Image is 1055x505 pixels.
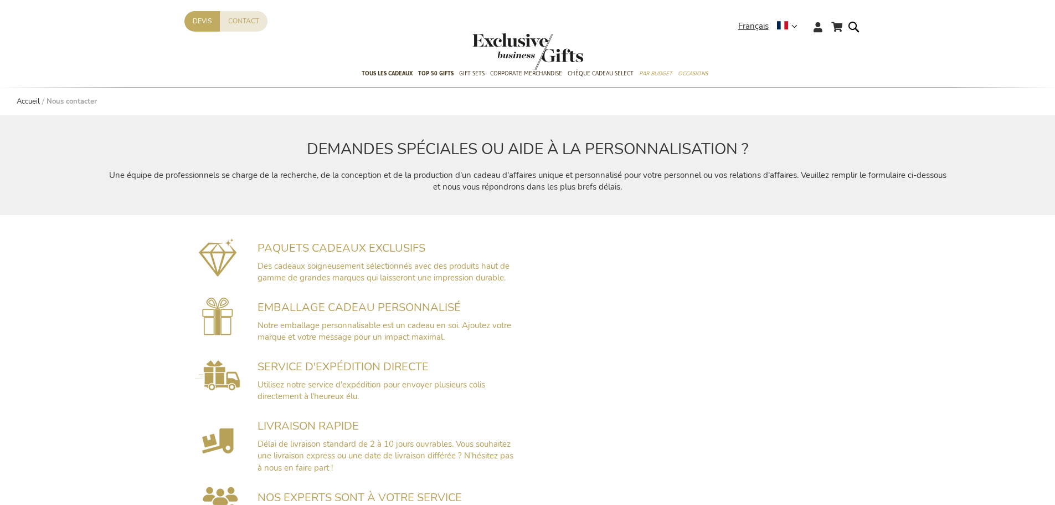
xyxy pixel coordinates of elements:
[195,382,240,394] a: Direct Shipping Service
[418,60,454,88] a: TOP 50 Gifts
[258,490,462,505] span: NOS EXPERTS SONT À VOTRE SERVICE
[738,20,769,33] span: Français
[258,359,429,374] span: SERVICE D'EXPÉDITION DIRECTE
[258,438,513,473] span: Délai de livraison standard de 2 à 10 jours ouvrables. Vous souhaitez une livraison express ou un...
[106,170,950,193] p: Une équipe de professionnels se charge de la recherche, de la conception et de la production d'un...
[258,320,511,343] span: Notre emballage personnalisable est un cadeau en soi. Ajoutez votre marque et votre message pour ...
[459,68,485,79] span: Gift Sets
[258,300,461,315] span: EMBALLAGE CADEAU PERSONNALISÉ
[195,360,240,391] img: Rechtstreekse Verzendservice
[220,11,267,32] a: Contact
[258,241,425,256] span: PAQUETS CADEAUX EXCLUSIFS
[258,261,510,283] span: Des cadeaux soigneusement sélectionnés avec des produits haut de gamme de grandes marques qui lai...
[199,237,237,277] img: Exclusieve geschenkpakketten mét impact
[639,68,672,79] span: Par budget
[362,68,413,79] span: Tous Les Cadeaux
[472,33,528,70] a: store logo
[258,379,485,402] span: Utilisez notre service d'expédition pour envoyer plusieurs colis directement à l'heureux élu.
[362,60,413,88] a: Tous Les Cadeaux
[459,60,485,88] a: Gift Sets
[258,419,359,433] span: LIVRAISON RAPIDE
[678,60,708,88] a: Occasions
[678,68,708,79] span: Occasions
[184,11,220,32] a: Devis
[568,60,634,88] a: Chèque Cadeau Select
[47,96,97,106] strong: Nous contacter
[17,96,40,106] a: Accueil
[568,68,634,79] span: Chèque Cadeau Select
[472,33,583,70] img: Exclusive Business gifts logo
[418,68,454,79] span: TOP 50 Gifts
[639,60,672,88] a: Par budget
[202,297,233,335] img: Gepersonaliseerde cadeauverpakking voorzien van uw branding
[106,141,950,158] h2: DEMANDES SPÉCIALES OU AIDE À LA PERSONNALISATION ?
